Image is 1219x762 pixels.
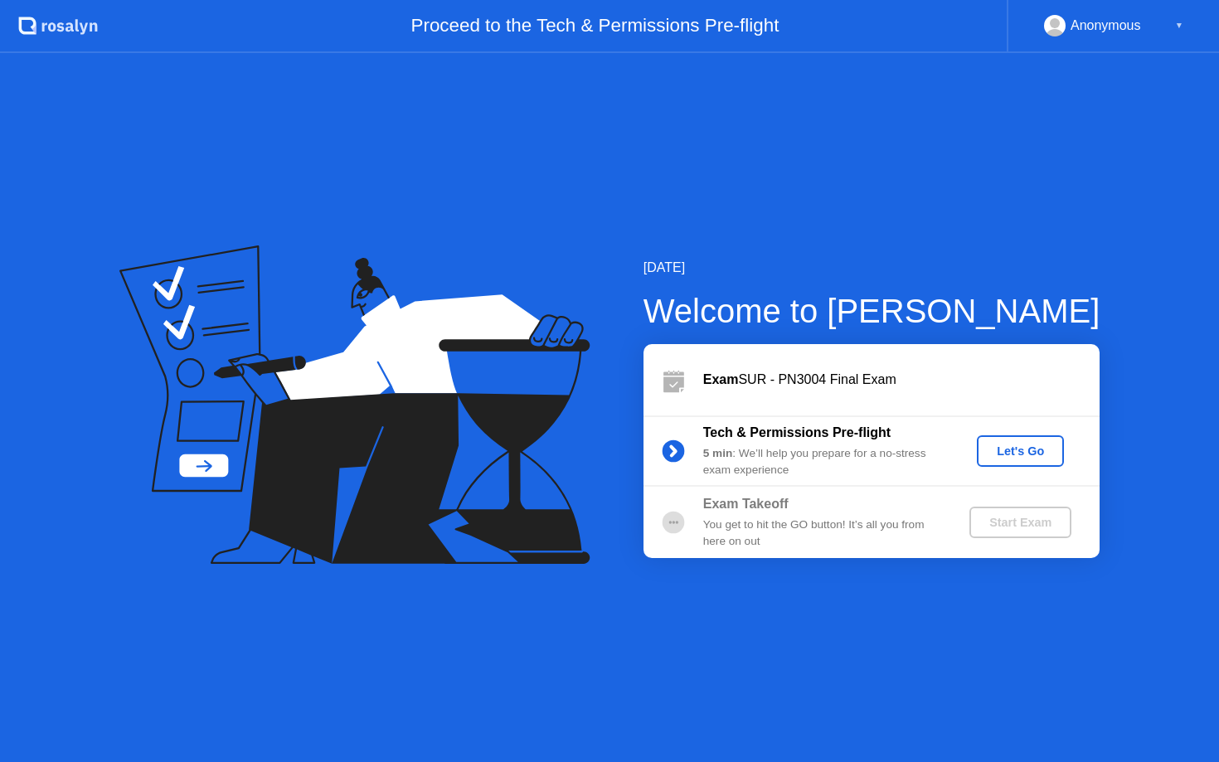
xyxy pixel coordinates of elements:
[703,447,733,459] b: 5 min
[983,444,1057,458] div: Let's Go
[977,435,1064,467] button: Let's Go
[976,516,1065,529] div: Start Exam
[703,425,891,439] b: Tech & Permissions Pre-flight
[703,370,1100,390] div: SUR - PN3004 Final Exam
[703,517,942,551] div: You get to hit the GO button! It’s all you from here on out
[703,497,789,511] b: Exam Takeoff
[703,445,942,479] div: : We’ll help you prepare for a no-stress exam experience
[1175,15,1183,36] div: ▼
[1071,15,1141,36] div: Anonymous
[703,372,739,386] b: Exam
[643,258,1100,278] div: [DATE]
[969,507,1071,538] button: Start Exam
[643,286,1100,336] div: Welcome to [PERSON_NAME]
